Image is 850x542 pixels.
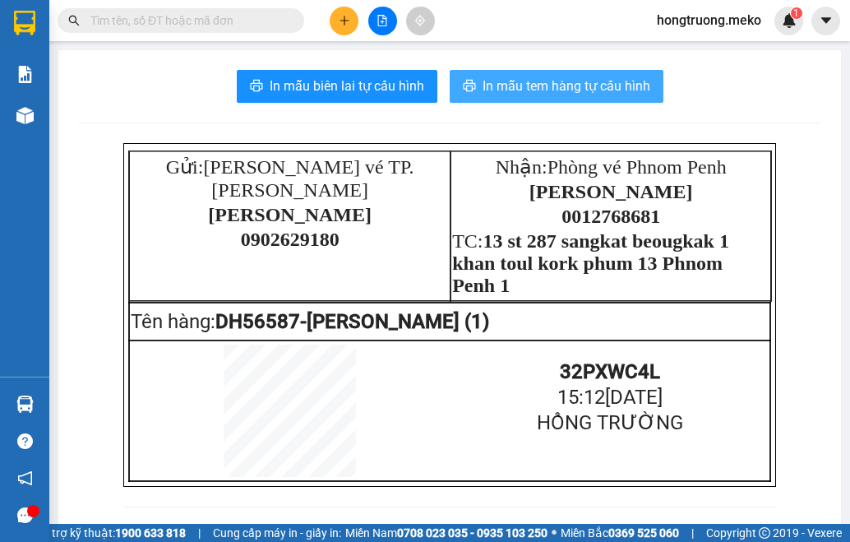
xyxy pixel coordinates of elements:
[560,360,660,383] span: 32PXWC4L
[198,524,201,542] span: |
[463,79,476,95] span: printer
[14,11,35,35] img: logo-vxr
[406,7,435,35] button: aim
[17,470,33,486] span: notification
[811,7,840,35] button: caret-down
[561,206,660,227] span: 0012768681
[203,156,413,201] span: [PERSON_NAME] vé TP. [PERSON_NAME]
[529,181,693,202] span: [PERSON_NAME]
[339,15,350,26] span: plus
[64,105,107,127] span: Diệp
[782,13,797,28] img: icon-new-feature
[605,386,663,409] span: [DATE]
[68,15,80,26] span: search
[213,524,341,542] span: Cung cấp máy in - giấy in:
[200,13,313,57] span: Phòng vé Phnom Penh
[452,230,729,296] span: TC:
[250,79,263,95] span: printer
[237,70,437,103] button: printerIn mẫu biên lai tự cấu hình
[168,109,198,131] span: TC:
[557,386,663,409] span: 15:12
[168,60,331,81] span: [PERSON_NAME]
[196,85,304,106] span: 00883918686
[793,7,799,19] span: 1
[397,526,547,540] strong: 0708 023 035 - 0935 103 250
[241,229,340,250] span: 0902629180
[414,15,426,26] span: aim
[450,70,663,103] button: printerIn mẫu tem hàng tự cấu hình
[644,10,774,30] span: hongtruong.meko
[115,526,186,540] strong: 1900 633 818
[496,156,547,178] span: Nhận:
[483,76,650,96] span: In mẫu tem hàng tự cấu hình
[608,526,679,540] strong: 0369 525 060
[547,156,727,178] span: Phòng vé Phnom Penh
[270,76,424,96] span: In mẫu biên lai tự cấu hình
[7,35,164,101] span: [PERSON_NAME] vé TP. [PERSON_NAME]
[187,13,238,35] span: Nhận:
[67,13,105,35] span: Gửi:
[16,107,34,124] img: warehouse-icon
[471,310,489,333] span: 1)
[330,7,358,35] button: plus
[819,13,834,28] span: caret-down
[368,7,397,35] button: file-add
[17,507,33,523] span: message
[376,15,388,26] span: file-add
[759,527,770,539] span: copyright
[131,310,489,333] span: Tên hàng:
[552,530,557,536] span: ⚪️
[16,396,34,413] img: warehouse-icon
[691,524,694,542] span: |
[208,204,372,225] span: [PERSON_NAME]
[791,7,802,19] sup: 1
[166,156,204,178] span: Gửi:
[537,411,683,434] span: HỒNG TRƯỜNG
[561,524,679,542] span: Miền Bắc
[345,524,547,542] span: Miền Nam
[452,230,729,296] span: 13 st 287 sangkat beougkak 1 khan toul kork phum 13 Phnom Penh 1
[16,66,34,83] img: solution-icon
[215,310,489,333] span: DH56587-[PERSON_NAME] (
[17,433,33,449] span: question-circle
[35,524,186,542] span: Hỗ trợ kỹ thuật:
[90,12,284,30] input: Tìm tên, số ĐT hoặc mã đơn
